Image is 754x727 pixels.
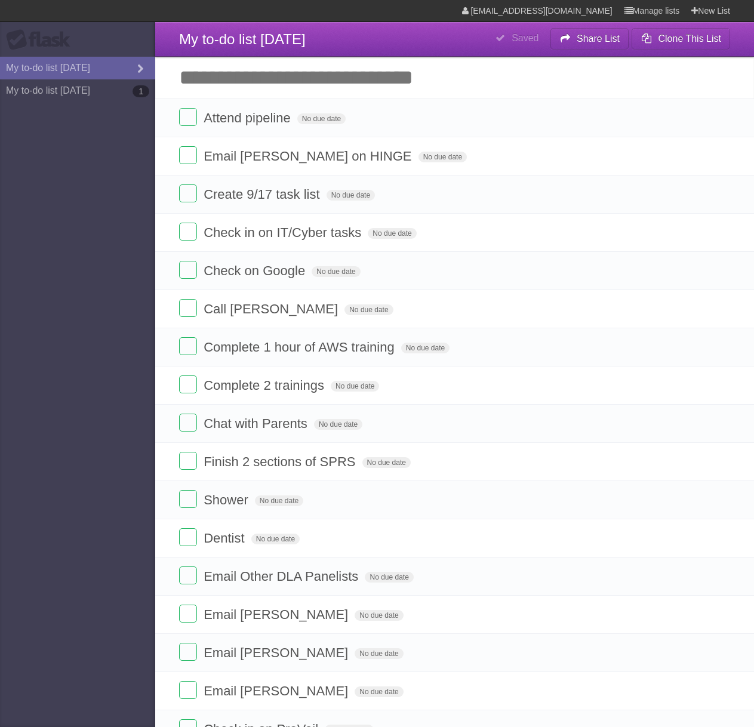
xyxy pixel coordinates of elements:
[179,337,197,355] label: Done
[204,416,310,431] span: Chat with Parents
[179,414,197,432] label: Done
[6,29,78,51] div: Flask
[204,340,398,355] span: Complete 1 hour of AWS training
[179,146,197,164] label: Done
[179,261,197,279] label: Done
[204,225,364,240] span: Check in on IT/Cyber tasks
[204,110,294,125] span: Attend pipeline
[204,683,351,698] span: Email [PERSON_NAME]
[179,184,197,202] label: Done
[204,149,414,164] span: Email [PERSON_NAME] on HINGE
[255,495,303,506] span: No due date
[314,419,362,430] span: No due date
[355,648,403,659] span: No due date
[179,681,197,699] label: Done
[204,607,351,622] span: Email [PERSON_NAME]
[512,33,538,43] b: Saved
[550,28,629,50] button: Share List
[355,610,403,621] span: No due date
[401,343,450,353] span: No due date
[362,457,411,468] span: No due date
[179,108,197,126] label: Done
[204,187,322,202] span: Create 9/17 task list
[204,492,251,507] span: Shower
[204,263,308,278] span: Check on Google
[204,301,341,316] span: Call [PERSON_NAME]
[251,534,300,544] span: No due date
[179,223,197,241] label: Done
[179,452,197,470] label: Done
[327,190,375,201] span: No due date
[368,228,416,239] span: No due date
[179,299,197,317] label: Done
[344,304,393,315] span: No due date
[297,113,346,124] span: No due date
[418,152,467,162] span: No due date
[204,645,351,660] span: Email [PERSON_NAME]
[179,643,197,661] label: Done
[632,28,730,50] button: Clone This List
[658,33,721,44] b: Clone This List
[365,572,413,583] span: No due date
[179,490,197,508] label: Done
[179,528,197,546] label: Done
[179,375,197,393] label: Done
[179,566,197,584] label: Done
[179,31,306,47] span: My to-do list [DATE]
[204,378,327,393] span: Complete 2 trainings
[204,531,247,546] span: Dentist
[204,569,361,584] span: Email Other DLA Panelists
[355,686,403,697] span: No due date
[133,85,149,97] b: 1
[577,33,620,44] b: Share List
[312,266,360,277] span: No due date
[204,454,358,469] span: Finish 2 sections of SPRS
[331,381,379,392] span: No due date
[179,605,197,623] label: Done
